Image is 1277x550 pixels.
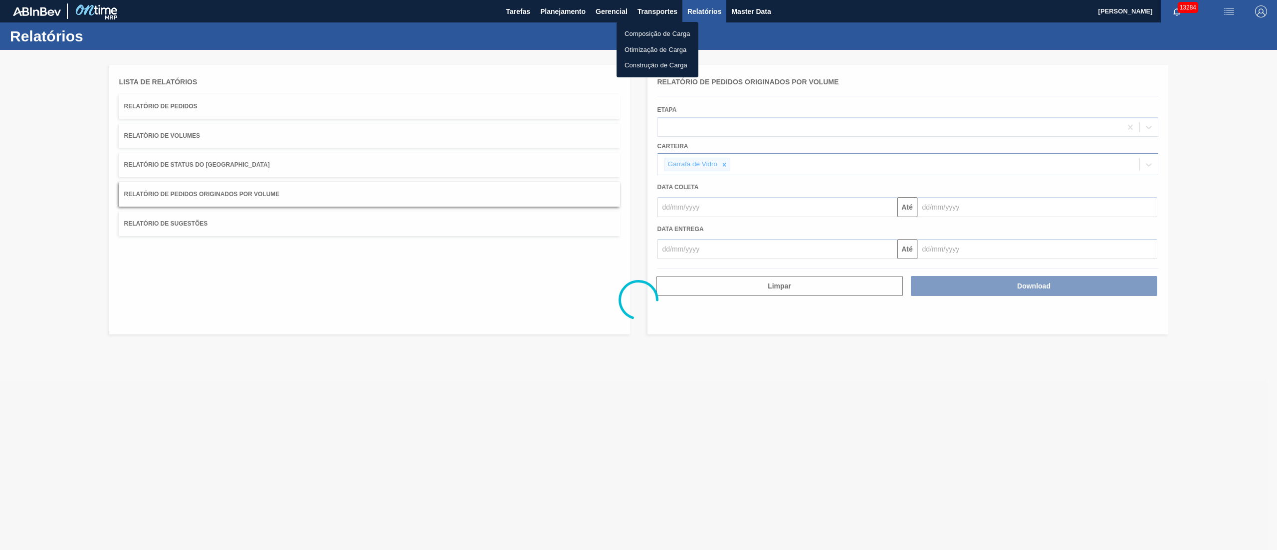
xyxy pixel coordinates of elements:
[617,26,698,42] a: Composição de Carga
[617,57,698,73] a: Construção de Carga
[617,42,698,58] a: Otimização de Carga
